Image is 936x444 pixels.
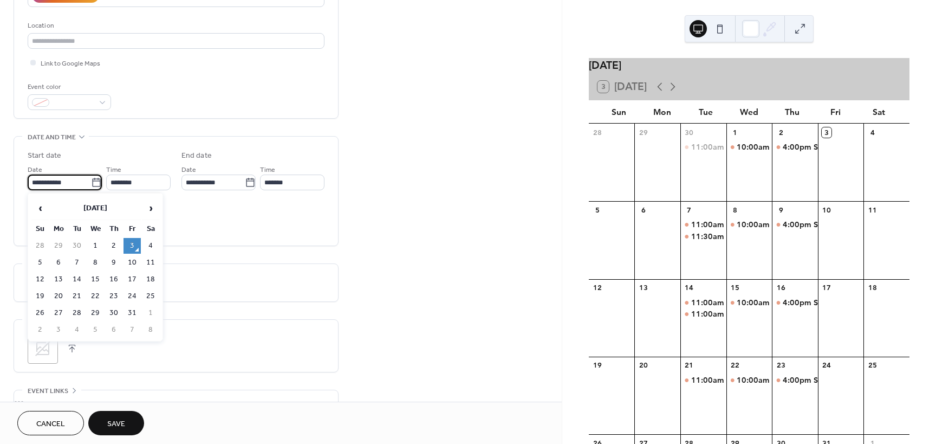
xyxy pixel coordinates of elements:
div: Sierra Training Ask Me Anything [726,375,842,385]
th: Su [31,221,49,237]
td: 6 [105,322,122,338]
div: 4 [868,127,877,137]
div: Tue [684,100,727,124]
div: 6 [639,205,648,215]
div: Start date [28,150,61,162]
div: Sierra Training Ask Me Anything [726,375,772,385]
div: 19 [593,361,602,370]
span: 4:00pm [783,141,814,152]
div: Mon [641,100,684,124]
span: Event links [28,385,68,397]
div: Sierra Training Ask Me Anything [814,219,929,230]
span: 4:00pm [783,219,814,230]
div: Wed [727,100,771,124]
div: 13 [639,283,648,293]
td: 8 [87,255,104,271]
td: 28 [31,238,49,254]
td: 1 [142,305,159,321]
td: 18 [142,272,159,287]
td: 22 [87,288,104,304]
div: Location [28,20,322,31]
div: 16 [776,283,785,293]
td: 20 [50,288,67,304]
div: BDT - CRM Best Practices [726,297,819,308]
span: Time [106,164,121,176]
td: 19 [31,288,49,304]
td: 25 [142,288,159,304]
th: Tu [68,221,86,237]
div: Sierra Training Ask Me Anything [814,297,929,308]
div: BDT - CRM Best Practices [680,297,726,308]
th: We [87,221,104,237]
div: 2 [776,127,785,137]
td: 31 [123,305,141,321]
td: 13 [50,272,67,287]
div: 21 [684,361,694,370]
td: 30 [68,238,86,254]
td: 10 [123,255,141,271]
td: 30 [105,305,122,321]
div: Sierra Training Ask Me Anything [726,219,842,230]
div: 24 [822,361,831,370]
div: Sierra Training Ask Me Anything [680,219,726,230]
div: Sierra Training Ask Me Anything [726,308,842,319]
span: 11:30am [691,231,726,242]
button: Save [88,411,144,435]
td: 17 [123,272,141,287]
div: Fri [814,100,857,124]
button: Cancel [17,411,84,435]
span: 11:00am [691,219,726,230]
div: End date [181,150,212,162]
div: 8 [730,205,740,215]
div: ; [28,333,58,364]
td: 6 [50,255,67,271]
div: Sierra Training Ask Me Anything [726,141,772,152]
td: 4 [142,238,159,254]
td: 21 [68,288,86,304]
span: 4:00pm [783,375,814,385]
div: 11 [868,205,877,215]
td: 4 [68,322,86,338]
div: 14 [684,283,694,293]
span: 11:00am [691,297,726,308]
td: 14 [68,272,86,287]
div: Sierra Training Ask Me Anything [772,219,818,230]
td: 28 [68,305,86,321]
div: Sierra Training Ask Me Anything [772,141,818,152]
td: 1 [87,238,104,254]
td: 2 [31,322,49,338]
span: 10:00am [737,141,772,152]
div: Sierra Training Ask Me Anything [814,375,929,385]
th: Mo [50,221,67,237]
span: Date [28,164,42,176]
td: 29 [87,305,104,321]
div: 25 [868,361,877,370]
div: Sierra Training Ask Me Anything [726,141,842,152]
td: 5 [87,322,104,338]
div: 3 [822,127,831,137]
div: 29 [639,127,648,137]
div: 18 [868,283,877,293]
td: 12 [31,272,49,287]
div: 10 [822,205,831,215]
div: Sierra Training Ask Me Anything [772,219,888,230]
div: 5 [593,205,602,215]
div: ••• [14,390,338,413]
div: Sierra Training Ask Me Anything [814,141,929,152]
div: Sierra Training Ask Me Anything [772,297,818,308]
span: Date [181,164,196,176]
span: Link to Google Maps [41,58,100,69]
span: 10:00am [737,297,772,308]
span: 11:00am [691,308,726,319]
span: Time [260,164,275,176]
div: 30 [684,127,694,137]
div: Sierra Training Ask Me Anything [680,375,726,385]
div: 9 [776,205,785,215]
div: Sierra Training Ask Me Anything [772,375,818,385]
td: 9 [105,255,122,271]
div: Sierra Training Ask Me Anything [772,297,888,308]
span: Date and time [28,132,76,143]
td: 27 [50,305,67,321]
td: 3 [123,238,141,254]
